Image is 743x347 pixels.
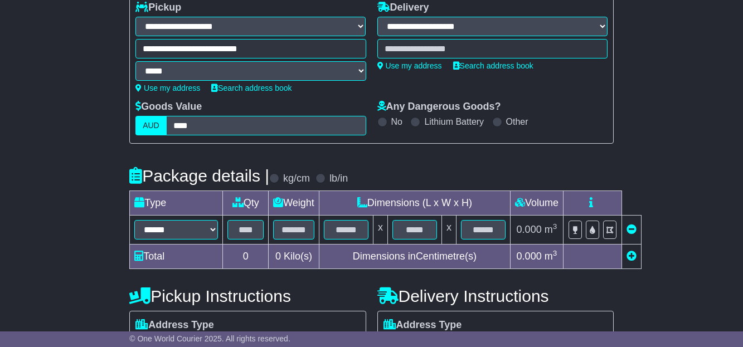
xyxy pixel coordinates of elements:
span: m [545,224,557,235]
label: AUD [135,116,167,135]
label: Lithium Battery [424,116,484,127]
span: 0.000 [517,251,542,262]
label: Pickup [135,2,181,14]
label: Address Type [383,319,462,331]
td: 0 [223,245,269,269]
a: Add new item [627,251,637,262]
label: Address Type [135,319,214,331]
td: x [373,216,387,245]
td: Weight [269,191,319,216]
sup: 3 [553,222,557,231]
label: Goods Value [135,101,202,113]
sup: 3 [553,249,557,257]
a: Search address book [211,84,292,92]
h4: Package details | [129,167,269,185]
td: Qty [223,191,269,216]
label: Other [506,116,528,127]
span: m [545,251,557,262]
td: Dimensions (L x W x H) [319,191,510,216]
h4: Delivery Instructions [377,287,614,305]
td: Volume [510,191,563,216]
span: © One World Courier 2025. All rights reserved. [129,334,290,343]
a: Remove this item [627,224,637,235]
td: Kilo(s) [269,245,319,269]
h4: Pickup Instructions [129,287,366,305]
a: Use my address [377,61,442,70]
a: Search address book [453,61,533,70]
a: Use my address [135,84,200,92]
td: Type [130,191,223,216]
label: lb/in [329,173,348,185]
label: Delivery [377,2,429,14]
span: 0.000 [517,224,542,235]
span: 0 [275,251,281,262]
label: Any Dangerous Goods? [377,101,501,113]
td: Total [130,245,223,269]
td: Dimensions in Centimetre(s) [319,245,510,269]
td: x [441,216,456,245]
label: No [391,116,402,127]
label: kg/cm [283,173,310,185]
